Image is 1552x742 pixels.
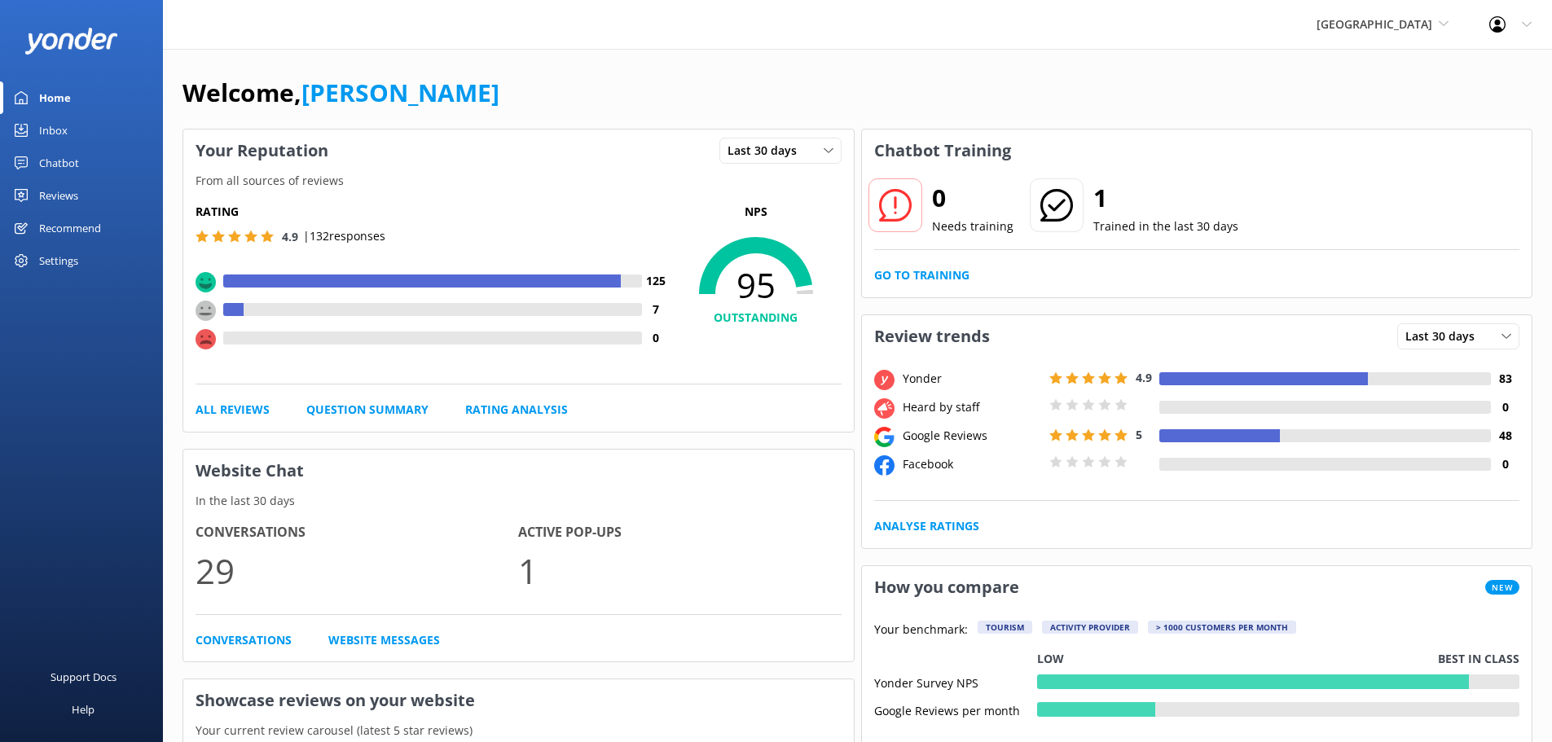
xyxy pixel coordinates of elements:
[1136,370,1152,385] span: 4.9
[39,147,79,179] div: Chatbot
[39,81,71,114] div: Home
[899,427,1045,445] div: Google Reviews
[1491,370,1519,388] h4: 83
[196,522,518,543] h4: Conversations
[518,543,841,598] p: 1
[1485,580,1519,595] span: New
[183,492,854,510] p: In the last 30 days
[642,301,670,318] h4: 7
[862,315,1002,358] h3: Review trends
[642,272,670,290] h4: 125
[183,679,854,722] h3: Showcase reviews on your website
[874,266,969,284] a: Go to Training
[670,309,842,327] h4: OUTSTANDING
[1093,178,1238,217] h2: 1
[328,631,440,649] a: Website Messages
[24,28,118,55] img: yonder-white-logo.png
[196,631,292,649] a: Conversations
[1148,621,1296,634] div: > 1000 customers per month
[1491,398,1519,416] h4: 0
[306,401,429,419] a: Question Summary
[303,227,385,245] p: | 132 responses
[932,178,1013,217] h2: 0
[39,212,101,244] div: Recommend
[1317,16,1432,32] span: [GEOGRAPHIC_DATA]
[518,522,841,543] h4: Active Pop-ups
[51,661,117,693] div: Support Docs
[642,329,670,347] h4: 0
[978,621,1032,634] div: Tourism
[39,114,68,147] div: Inbox
[1093,217,1238,235] p: Trained in the last 30 days
[1405,327,1484,345] span: Last 30 days
[183,130,341,172] h3: Your Reputation
[874,517,979,535] a: Analyse Ratings
[39,179,78,212] div: Reviews
[862,566,1031,608] h3: How you compare
[862,130,1023,172] h3: Chatbot Training
[1042,621,1138,634] div: Activity Provider
[183,722,854,740] p: Your current review carousel (latest 5 star reviews)
[1136,427,1142,442] span: 5
[1491,427,1519,445] h4: 48
[183,450,854,492] h3: Website Chat
[728,142,807,160] span: Last 30 days
[182,73,499,112] h1: Welcome,
[465,401,568,419] a: Rating Analysis
[932,217,1013,235] p: Needs training
[196,203,670,221] h5: Rating
[282,229,298,244] span: 4.9
[1438,650,1519,668] p: Best in class
[183,172,854,190] p: From all sources of reviews
[874,621,968,640] p: Your benchmark:
[899,398,1045,416] div: Heard by staff
[1037,650,1064,668] p: Low
[670,203,842,221] p: NPS
[196,543,518,598] p: 29
[874,674,1037,689] div: Yonder Survey NPS
[39,244,78,277] div: Settings
[72,693,95,726] div: Help
[301,76,499,109] a: [PERSON_NAME]
[899,455,1045,473] div: Facebook
[196,401,270,419] a: All Reviews
[899,370,1045,388] div: Yonder
[1491,455,1519,473] h4: 0
[670,265,842,305] span: 95
[874,702,1037,717] div: Google Reviews per month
